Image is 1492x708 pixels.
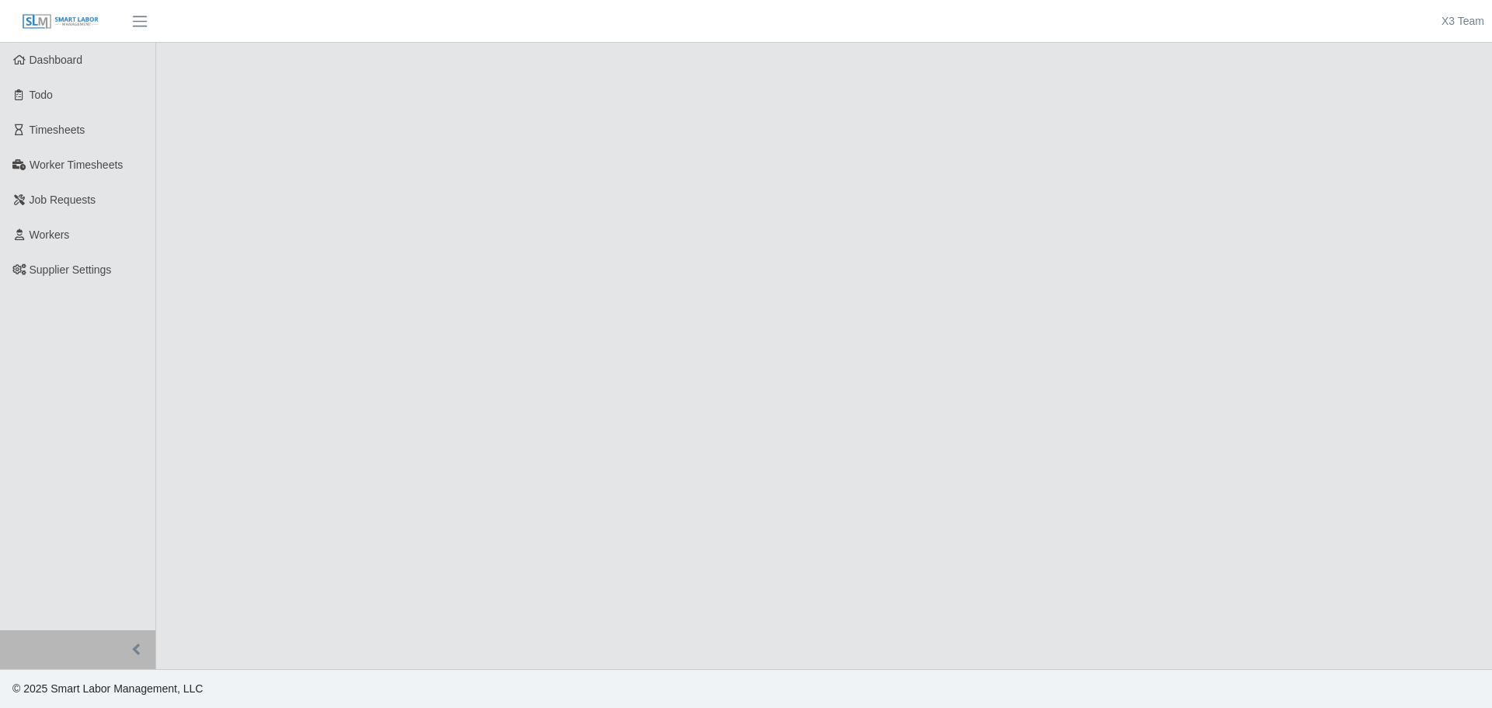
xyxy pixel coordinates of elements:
span: © 2025 Smart Labor Management, LLC [12,682,203,695]
a: X3 Team [1441,13,1484,30]
span: Dashboard [30,54,83,66]
span: Job Requests [30,194,96,206]
span: Todo [30,89,53,101]
span: Workers [30,228,70,241]
span: Supplier Settings [30,263,112,276]
span: Worker Timesheets [30,159,123,171]
span: Timesheets [30,124,85,136]
img: SLM Logo [22,13,99,30]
